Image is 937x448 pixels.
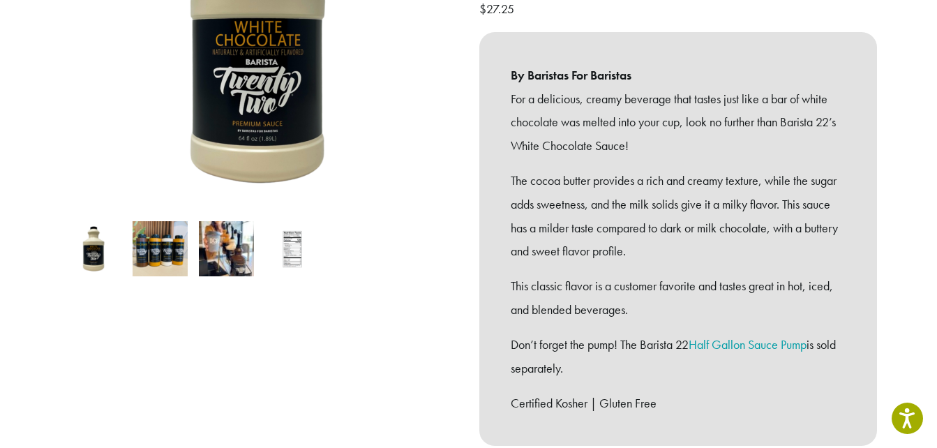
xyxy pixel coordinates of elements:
p: This classic flavor is a customer favorite and tastes great in hot, iced, and blended beverages. [511,274,846,322]
img: Barista 22 White Chocolate Sauce - Image 3 [199,221,254,276]
img: B22 12 oz sauces line up [133,221,188,276]
p: For a delicious, creamy beverage that tastes just like a bar of white chocolate was melted into y... [511,87,846,158]
img: Barista 22 White Chocolate Sauce [66,221,121,276]
img: Barista 22 White Chocolate Sauce - Image 4 [265,221,320,276]
b: By Baristas For Baristas [511,64,846,87]
span: $ [479,1,486,17]
p: The cocoa butter provides a rich and creamy texture, while the sugar adds sweetness, and the milk... [511,169,846,263]
bdi: 27.25 [479,1,518,17]
a: Half Gallon Sauce Pump [689,336,807,352]
p: Don’t forget the pump! The Barista 22 is sold separately. [511,333,846,380]
p: Certified Kosher | Gluten Free [511,391,846,415]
